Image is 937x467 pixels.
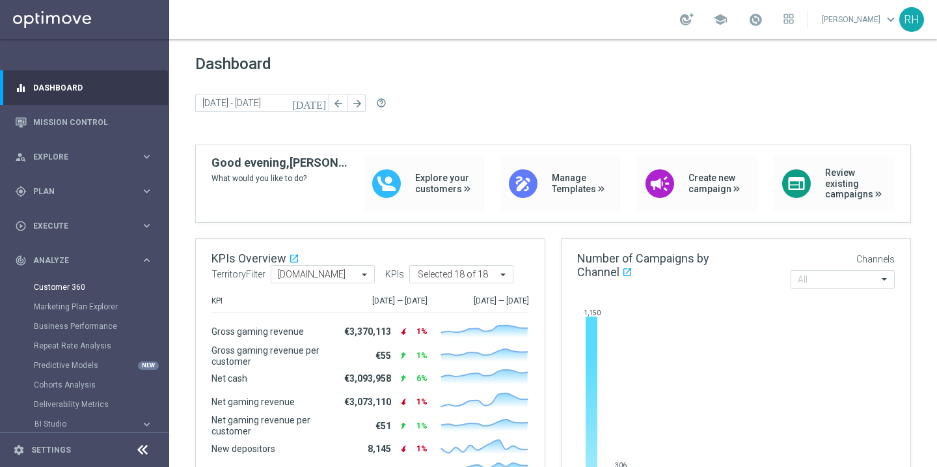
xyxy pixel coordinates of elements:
div: RH [899,7,924,32]
i: person_search [15,151,27,163]
i: settings [13,444,25,456]
div: Dashboard [15,70,153,105]
button: play_circle_outline Execute keyboard_arrow_right [14,221,154,231]
i: keyboard_arrow_right [141,219,153,232]
i: track_changes [15,255,27,266]
i: keyboard_arrow_right [141,418,153,431]
span: Plan [33,188,141,195]
button: gps_fixed Plan keyboard_arrow_right [14,186,154,197]
button: BI Studio keyboard_arrow_right [34,419,154,429]
button: equalizer Dashboard [14,83,154,93]
div: NEW [138,361,159,370]
a: Settings [31,446,71,454]
i: keyboard_arrow_right [141,185,153,197]
a: Deliverability Metrics [34,399,135,410]
button: person_search Explore keyboard_arrow_right [14,152,154,162]
i: keyboard_arrow_right [141,254,153,266]
div: Predictive Models [34,356,168,375]
button: track_changes Analyze keyboard_arrow_right [14,255,154,266]
a: [PERSON_NAME]keyboard_arrow_down [821,10,899,29]
a: Marketing Plan Explorer [34,302,135,312]
a: Business Performance [34,321,135,332]
div: Deliverability Metrics [34,395,168,414]
a: Dashboard [33,70,153,105]
div: Business Performance [34,317,168,336]
div: Plan [15,186,141,197]
a: Customer 360 [34,282,135,292]
span: keyboard_arrow_down [884,12,898,27]
i: gps_fixed [15,186,27,197]
a: Cohorts Analysis [34,380,135,390]
i: equalizer [15,82,27,94]
span: Analyze [33,257,141,264]
span: Explore [33,153,141,161]
i: play_circle_outline [15,220,27,232]
a: Repeat Rate Analysis [34,341,135,351]
div: BI Studio [34,420,141,428]
div: Analyze [15,255,141,266]
div: Marketing Plan Explorer [34,297,168,317]
button: Mission Control [14,117,154,128]
span: BI Studio [34,420,128,428]
span: Execute [33,222,141,230]
a: Predictive Models [34,360,135,371]
div: Execute [15,220,141,232]
a: Mission Control [33,105,153,139]
div: BI Studio [34,414,168,434]
div: Repeat Rate Analysis [34,336,168,356]
div: Customer 360 [34,277,168,297]
i: keyboard_arrow_right [141,150,153,163]
div: Mission Control [15,105,153,139]
div: Cohorts Analysis [34,375,168,395]
span: school [713,12,727,27]
div: Explore [15,151,141,163]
